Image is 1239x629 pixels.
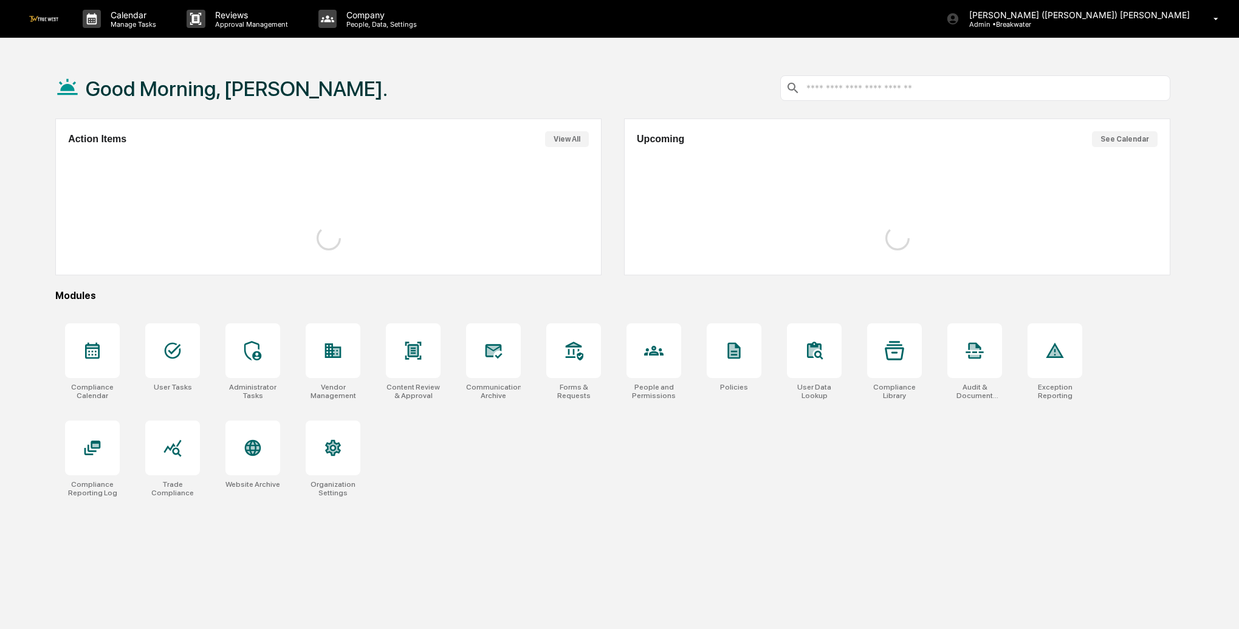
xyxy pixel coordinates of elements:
[68,134,126,145] h2: Action Items
[86,77,388,101] h1: Good Morning, [PERSON_NAME].
[101,10,162,20] p: Calendar
[337,10,423,20] p: Company
[205,20,294,29] p: Approval Management
[720,383,748,391] div: Policies
[145,480,200,497] div: Trade Compliance
[867,383,922,400] div: Compliance Library
[959,20,1073,29] p: Admin • Breakwater
[65,383,120,400] div: Compliance Calendar
[337,20,423,29] p: People, Data, Settings
[466,383,521,400] div: Communications Archive
[29,16,58,21] img: logo
[386,383,441,400] div: Content Review & Approval
[306,480,360,497] div: Organization Settings
[55,290,1170,301] div: Modules
[947,383,1002,400] div: Audit & Document Logs
[225,383,280,400] div: Administrator Tasks
[225,480,280,489] div: Website Archive
[546,383,601,400] div: Forms & Requests
[1028,383,1082,400] div: Exception Reporting
[65,480,120,497] div: Compliance Reporting Log
[787,383,842,400] div: User Data Lookup
[205,10,294,20] p: Reviews
[545,131,589,147] button: View All
[1092,131,1158,147] button: See Calendar
[306,383,360,400] div: Vendor Management
[626,383,681,400] div: People and Permissions
[154,383,192,391] div: User Tasks
[101,20,162,29] p: Manage Tasks
[637,134,684,145] h2: Upcoming
[959,10,1196,20] p: [PERSON_NAME] ([PERSON_NAME]) [PERSON_NAME]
